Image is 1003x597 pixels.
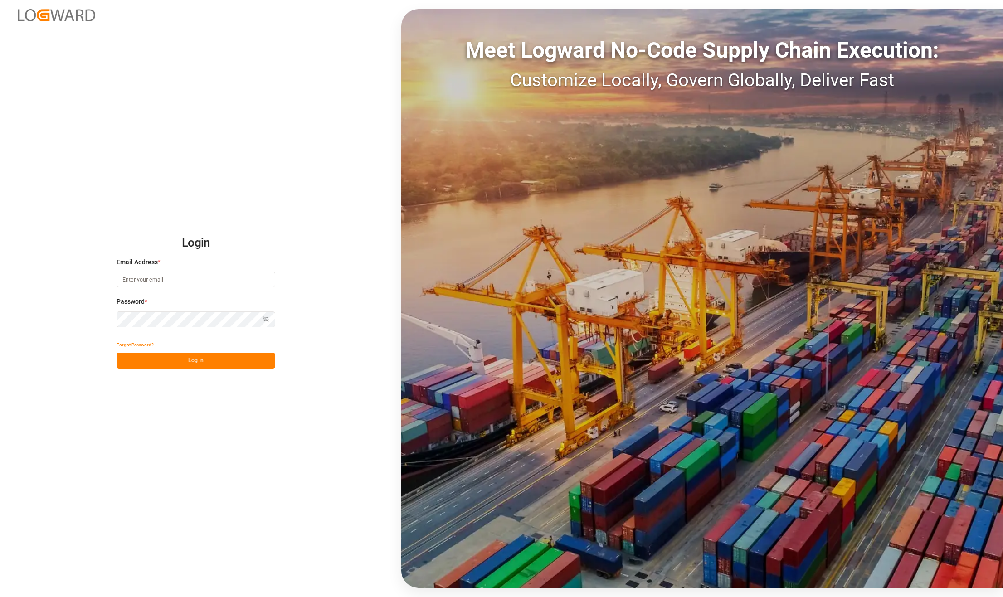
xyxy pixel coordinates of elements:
[117,297,145,306] span: Password
[18,9,95,21] img: Logward_new_orange.png
[117,353,275,369] button: Log In
[117,272,275,287] input: Enter your email
[117,228,275,257] h2: Login
[117,257,158,267] span: Email Address
[117,337,154,353] button: Forgot Password?
[401,34,1003,67] div: Meet Logward No-Code Supply Chain Execution:
[401,67,1003,94] div: Customize Locally, Govern Globally, Deliver Fast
